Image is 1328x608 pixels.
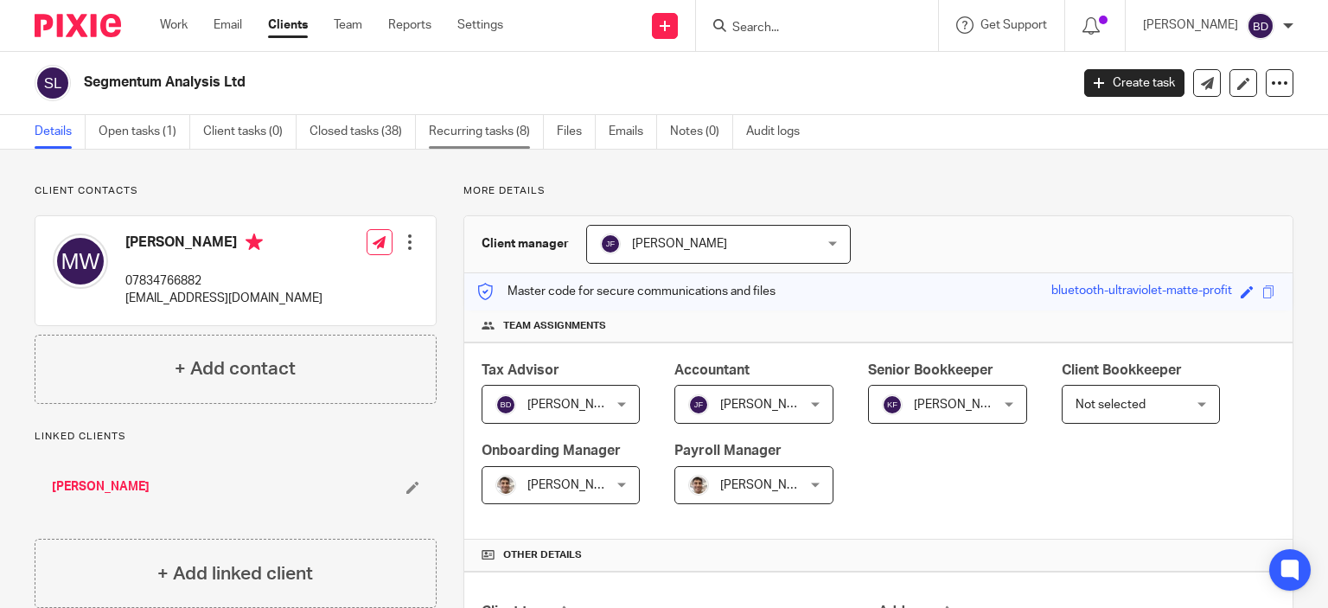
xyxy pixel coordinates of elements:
a: Settings [457,16,503,34]
h4: + Add contact [175,355,296,382]
a: Email [214,16,242,34]
img: PXL_20240409_141816916.jpg [688,475,709,496]
div: bluetooth-ultraviolet-matte-profit [1051,282,1232,302]
a: Closed tasks (38) [310,115,416,149]
img: Pixie [35,14,121,37]
p: Client contacts [35,184,437,198]
span: [PERSON_NAME] [632,238,727,250]
img: svg%3E [688,394,709,415]
span: Tax Advisor [482,363,559,377]
p: [PERSON_NAME] [1143,16,1238,34]
img: svg%3E [35,65,71,101]
span: [PERSON_NAME] [527,399,622,411]
p: More details [463,184,1293,198]
img: PXL_20240409_141816916.jpg [495,475,516,496]
a: Create task [1084,69,1184,97]
a: Team [334,16,362,34]
a: Client tasks (0) [203,115,297,149]
a: Clients [268,16,308,34]
a: [PERSON_NAME] [52,478,150,496]
h2: Segmentum Analysis Ltd [84,74,864,92]
img: svg%3E [495,394,516,415]
a: Files [557,115,596,149]
h4: [PERSON_NAME] [125,234,322,255]
span: [PERSON_NAME] [720,399,815,411]
a: Reports [388,16,431,34]
input: Search [731,21,886,36]
span: Client Bookkeeper [1062,363,1182,377]
span: Accountant [674,363,750,377]
span: [PERSON_NAME] [720,479,815,491]
a: Notes (0) [670,115,733,149]
img: svg%3E [600,234,621,254]
span: Payroll Manager [674,444,782,458]
p: Linked clients [35,430,437,444]
span: Team assignments [503,319,606,333]
p: Master code for secure communications and files [477,283,776,300]
span: Get Support [980,19,1047,31]
span: Senior Bookkeeper [868,363,993,377]
a: Work [160,16,188,34]
p: [EMAIL_ADDRESS][DOMAIN_NAME] [125,290,322,307]
span: Other details [503,548,582,562]
img: svg%3E [882,394,903,415]
span: Not selected [1076,399,1146,411]
a: Recurring tasks (8) [429,115,544,149]
p: 07834766882 [125,272,322,290]
a: Details [35,115,86,149]
span: [PERSON_NAME] [527,479,622,491]
h4: + Add linked client [157,560,313,587]
i: Primary [246,234,263,251]
img: svg%3E [1247,12,1274,40]
a: Audit logs [746,115,813,149]
a: Emails [609,115,657,149]
a: Open tasks (1) [99,115,190,149]
span: [PERSON_NAME] [914,399,1009,411]
span: Onboarding Manager [482,444,621,458]
h3: Client manager [482,235,569,253]
img: svg%3E [53,234,108,289]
